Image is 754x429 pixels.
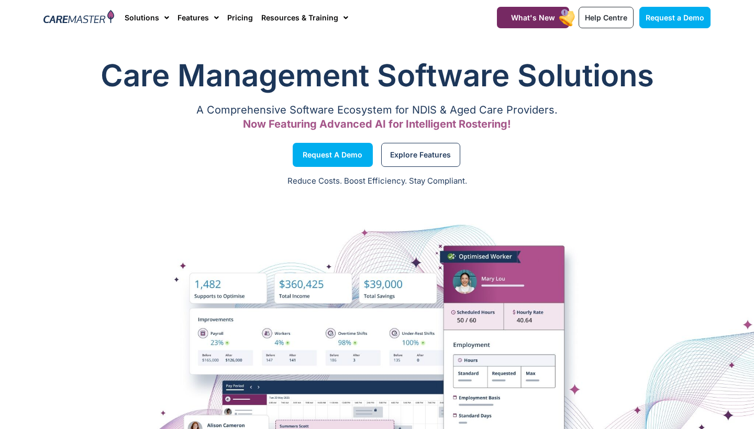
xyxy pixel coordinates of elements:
[303,152,362,157] span: Request a Demo
[243,118,511,130] span: Now Featuring Advanced AI for Intelligent Rostering!
[381,143,460,167] a: Explore Features
[43,54,711,96] h1: Care Management Software Solutions
[639,7,711,28] a: Request a Demo
[511,13,555,22] span: What's New
[6,175,748,187] p: Reduce Costs. Boost Efficiency. Stay Compliant.
[293,143,373,167] a: Request a Demo
[585,13,627,22] span: Help Centre
[646,13,704,22] span: Request a Demo
[579,7,634,28] a: Help Centre
[43,107,711,114] p: A Comprehensive Software Ecosystem for NDIS & Aged Care Providers.
[43,10,114,26] img: CareMaster Logo
[497,7,569,28] a: What's New
[390,152,451,157] span: Explore Features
